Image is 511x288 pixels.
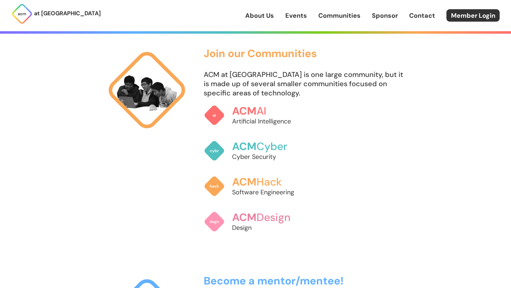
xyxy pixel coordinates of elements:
img: ACM Hack [204,176,225,197]
p: Artificial Intelligence [232,117,307,126]
span: ACM [232,139,257,153]
h3: AI [232,105,307,117]
img: ACM Logo [11,3,33,24]
span: ACM [232,175,257,189]
a: ACMHackSoftware Engineering [204,168,307,204]
img: ACM AI [204,105,225,126]
span: ACM [232,104,257,118]
a: ACMCyberCyber Security [204,133,307,168]
h3: Hack [232,176,307,188]
img: ACM Design [204,211,225,232]
a: Sponsor [372,11,398,20]
h3: Cyber [232,140,307,152]
a: Communities [318,11,361,20]
span: ACM [232,210,257,224]
img: ACM Cyber [204,140,225,161]
h3: Design [232,211,307,223]
a: About Us [245,11,274,20]
a: Events [285,11,307,20]
p: Design [232,223,307,232]
h3: Become a mentor/mentee! [204,275,407,287]
h3: Join our Communities [204,48,407,59]
p: ACM at [GEOGRAPHIC_DATA] is one large community, but it is made up of several smaller communities... [204,70,407,98]
a: at [GEOGRAPHIC_DATA] [11,3,101,24]
p: Cyber Security [232,152,307,161]
a: Contact [409,11,435,20]
p: at [GEOGRAPHIC_DATA] [34,9,101,18]
a: ACMAIArtificial Intelligence [204,98,307,133]
p: Software Engineering [232,188,307,197]
a: ACMDesignDesign [204,204,307,239]
a: Member Login [446,9,500,22]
